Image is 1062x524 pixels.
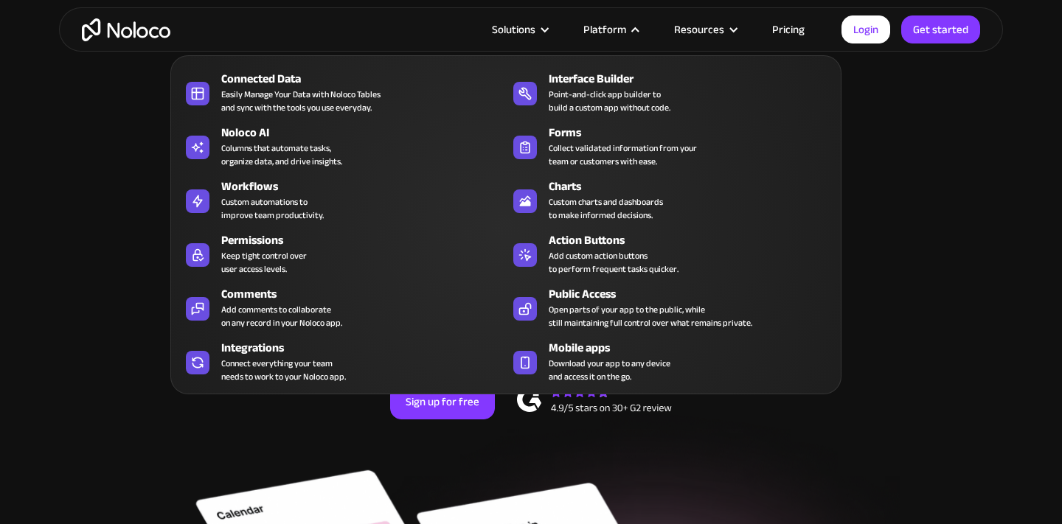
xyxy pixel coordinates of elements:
div: Interface Builder [549,70,840,88]
a: Sign up for free [390,384,495,419]
a: PermissionsKeep tight control overuser access levels. [178,228,506,279]
div: Solutions [492,20,535,39]
div: Forms [549,124,840,142]
div: Resources [656,20,754,39]
div: Columns that automate tasks, organize data, and drive insights. [221,142,342,168]
div: Solutions [473,20,565,39]
div: Resources [674,20,724,39]
div: Public Access [549,285,840,303]
div: Custom charts and dashboards to make informed decisions. [549,195,663,222]
div: Comments [221,285,513,303]
a: Interface BuilderPoint-and-click app builder tobuild a custom app without code. [506,67,833,117]
div: Noloco AI [221,124,513,142]
a: FormsCollect validated information from yourteam or customers with ease. [506,121,833,171]
a: Login [841,15,890,43]
div: Keep tight control over user access levels. [221,249,307,276]
a: Mobile appsDownload your app to any deviceand access it on the go. [506,336,833,386]
a: WorkflowsCustom automations toimprove team productivity. [178,175,506,225]
a: Pricing [754,20,823,39]
div: Add comments to collaborate on any record in your Noloco app. [221,303,342,329]
a: ChartsCustom charts and dashboardsto make informed decisions. [506,175,833,225]
div: Open parts of your app to the public, while still maintaining full control over what remains priv... [549,303,752,329]
span: Download your app to any device and access it on the go. [549,357,670,383]
div: Action Buttons [549,231,840,249]
div: Platform [583,20,626,39]
a: Noloco AIColumns that automate tasks,organize data, and drive insights. [178,121,506,171]
a: CommentsAdd comments to collaborateon any record in your Noloco app. [178,282,506,332]
div: Connected Data [221,70,513,88]
div: Charts [549,178,840,195]
div: Easily Manage Your Data with Noloco Tables and sync with the tools you use everyday. [221,88,381,114]
div: Collect validated information from your team or customers with ease. [549,142,697,168]
a: Get started [901,15,980,43]
a: Action ButtonsAdd custom action buttonsto perform frequent tasks quicker. [506,228,833,279]
div: Mobile apps [549,339,840,357]
a: IntegrationsConnect everything your teamneeds to work to your Noloco app. [178,336,506,386]
div: Custom automations to improve team productivity. [221,195,324,222]
nav: Platform [170,35,841,394]
div: Permissions [221,231,513,249]
div: Point-and-click app builder to build a custom app without code. [549,88,670,114]
a: Public AccessOpen parts of your app to the public, whilestill maintaining full control over what ... [506,282,833,332]
a: Connected DataEasily Manage Your Data with Noloco Tablesand sync with the tools you use everyday. [178,67,506,117]
div: Integrations [221,339,513,357]
div: Platform [565,20,656,39]
a: home [82,18,170,41]
div: Connect everything your team needs to work to your Noloco app. [221,357,346,383]
div: Add custom action buttons to perform frequent tasks quicker. [549,249,678,276]
h2: Business Apps for Teams [74,152,988,270]
h1: Custom No-Code Business Apps Platform [74,125,988,137]
div: Workflows [221,178,513,195]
